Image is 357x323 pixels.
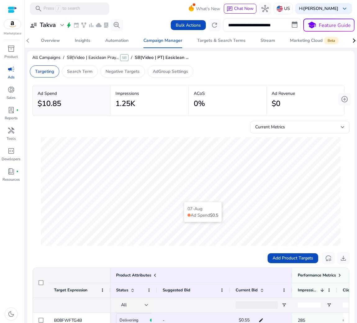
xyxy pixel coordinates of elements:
[341,5,348,12] span: keyboard_arrow_down
[7,147,15,155] span: code_blocks
[319,22,351,29] p: Feature Guide
[7,127,15,134] span: handyman
[40,21,56,29] h3: Takva
[163,287,190,293] span: Suggested Bid
[35,68,54,75] p: Targeting
[325,254,332,262] span: reset_settings
[303,19,355,32] button: schoolFeature Guide
[38,90,105,97] p: Ad Spend
[56,5,61,12] span: /
[299,7,338,11] p: Hi
[116,287,128,293] span: Status
[8,74,15,80] p: Ads
[61,55,67,60] span: /
[211,21,218,29] span: refresh
[16,109,19,111] span: fiber_manual_record
[2,156,20,162] p: Developers
[255,124,285,130] span: Current Metrics
[32,55,61,60] span: All Campaigns
[105,38,129,43] div: Automation
[54,287,88,293] span: Target Expression
[282,303,287,308] button: Open Filter Menu
[234,6,254,11] span: Chat Now
[338,93,351,105] button: add_circle
[272,90,339,97] p: Ad Revenue
[35,5,42,12] span: search
[7,65,15,73] span: campaign
[337,252,350,264] button: download
[340,254,347,262] span: download
[120,54,129,61] span: SB
[121,302,127,308] span: All
[96,22,102,28] span: cloud
[16,170,19,173] span: fiber_manual_record
[2,177,20,182] p: Resources
[115,99,135,108] h2: 1.25K
[38,99,61,108] h2: $10.85
[120,318,138,323] h4: Delivering
[327,303,332,308] button: Open Filter Menu
[272,99,280,108] h2: $0
[41,38,60,43] div: Overview
[260,38,275,43] div: Stream
[30,21,37,29] span: user_attributes
[194,90,261,97] p: ACoS
[7,95,16,100] p: Sales
[58,21,66,29] span: expand_more
[88,22,94,28] span: bar_chart
[196,3,220,14] span: What's New
[111,19,123,31] button: search_insights
[103,22,109,28] span: lab_profile
[129,55,135,60] span: /
[115,90,183,97] p: Impressions
[106,68,140,75] p: Negative Targets
[4,31,21,36] p: Marketplace
[298,272,336,278] span: Performance Metrics
[171,20,206,30] button: Bulk Actions
[75,38,90,43] div: Insights
[153,68,188,75] p: AdGroup Settings
[273,255,313,261] span: Add Product Targets
[268,253,318,263] button: Add Product Targets
[113,21,120,29] span: search_insights
[341,95,348,103] span: add_circle
[208,19,221,31] button: refresh
[194,99,205,108] h2: 0%
[7,136,16,141] p: Tools
[7,45,15,52] span: inventory_2
[277,6,283,12] img: us.svg
[4,54,18,60] p: Product
[284,3,290,14] p: US
[143,38,182,43] div: Campaign Manager
[66,22,72,28] span: bolt
[7,106,15,114] span: lab_profile
[176,22,201,29] span: Bulk Actions
[303,6,338,11] b: [PERSON_NAME]
[261,5,269,12] span: hub
[343,287,354,293] span: Clicks
[67,68,93,75] p: Search Term
[43,5,80,12] p: Press to search
[290,38,340,43] div: Marketing Cloud
[7,310,15,318] span: dark_mode
[224,4,256,14] button: chatChat Now
[307,21,316,30] span: school
[5,115,18,121] p: Reports
[259,2,271,15] button: hub
[116,272,151,278] span: Product Attributes
[81,22,87,28] span: family_history
[239,317,250,323] span: $0.55
[4,20,21,29] img: amazon.svg
[324,37,339,44] span: Beta
[227,6,233,12] span: chat
[73,22,79,28] span: event
[7,168,15,175] span: book_4
[298,287,318,293] span: Impressions
[322,252,335,264] button: reset_settings
[67,55,119,60] span: SB|Video | Easiclean Pray...
[197,38,246,43] div: Targets & Search Terms
[7,86,15,93] span: donut_small
[236,287,258,293] span: Current Bid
